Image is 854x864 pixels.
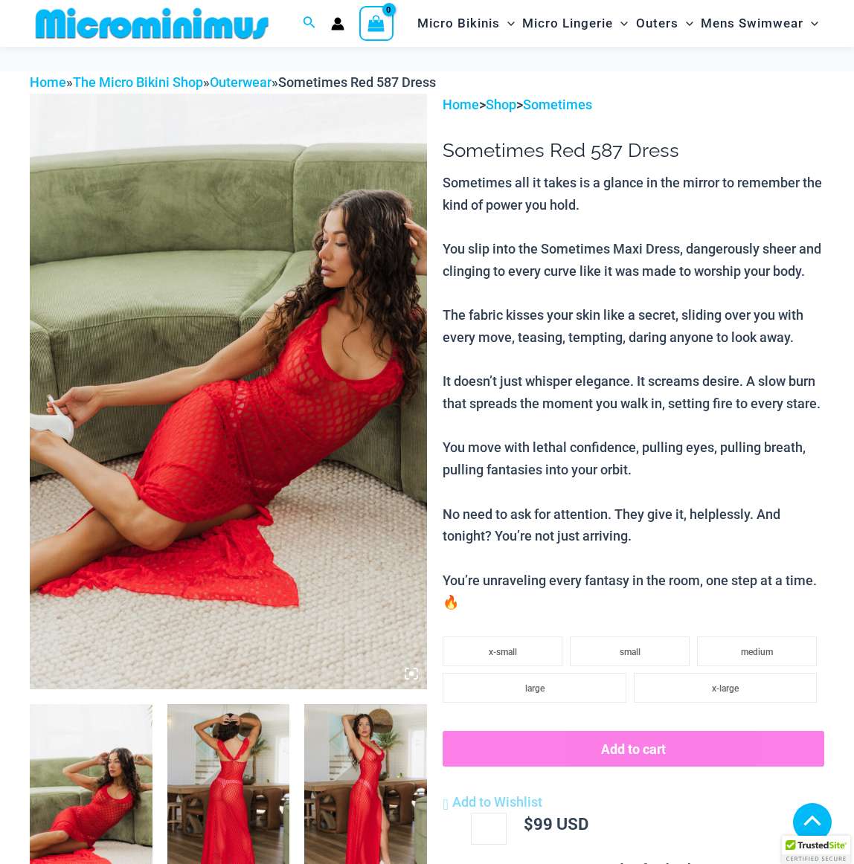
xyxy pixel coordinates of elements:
[486,97,516,112] a: Shop
[452,794,542,810] span: Add to Wishlist
[443,139,824,162] h1: Sometimes Red 587 Dress
[518,4,632,42] a: Micro LingerieMenu ToggleMenu Toggle
[524,813,533,834] span: $
[500,4,515,42] span: Menu Toggle
[620,647,640,657] span: small
[443,791,542,813] a: Add to Wishlist
[570,636,690,666] li: small
[712,683,739,694] span: x-large
[331,17,344,30] a: Account icon link
[632,4,697,42] a: OutersMenu ToggleMenu Toggle
[30,7,274,40] img: MM SHOP LOGO FLAT
[443,94,824,116] p: > >
[525,683,545,694] span: large
[803,4,818,42] span: Menu Toggle
[471,813,506,844] input: Product quantity
[210,74,272,90] a: Outerwear
[443,636,562,666] li: x-small
[303,14,316,33] a: Search icon link
[697,4,822,42] a: Mens SwimwearMenu ToggleMenu Toggle
[678,4,693,42] span: Menu Toggle
[417,4,500,42] span: Micro Bikinis
[634,673,817,703] li: x-large
[636,4,678,42] span: Outers
[73,74,203,90] a: The Micro Bikini Shop
[30,74,66,90] a: Home
[414,4,518,42] a: Micro BikinisMenu ToggleMenu Toggle
[443,172,824,613] p: Sometimes all it takes is a glance in the mirror to remember the kind of power you hold. You slip...
[278,74,436,90] span: Sometimes Red 587 Dress
[741,647,773,657] span: medium
[697,636,817,666] li: medium
[443,97,479,112] a: Home
[30,74,436,90] span: » » »
[613,4,628,42] span: Menu Toggle
[522,4,613,42] span: Micro Lingerie
[443,731,824,767] button: Add to cart
[411,2,824,45] nav: Site Navigation
[443,673,626,703] li: large
[359,6,394,40] a: View Shopping Cart, empty
[524,813,588,834] bdi: 99 USD
[782,836,850,864] div: TrustedSite Certified
[489,647,517,657] span: x-small
[523,97,592,112] a: Sometimes
[701,4,803,42] span: Mens Swimwear
[30,94,427,689] img: Sometimes Red 587 Dress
